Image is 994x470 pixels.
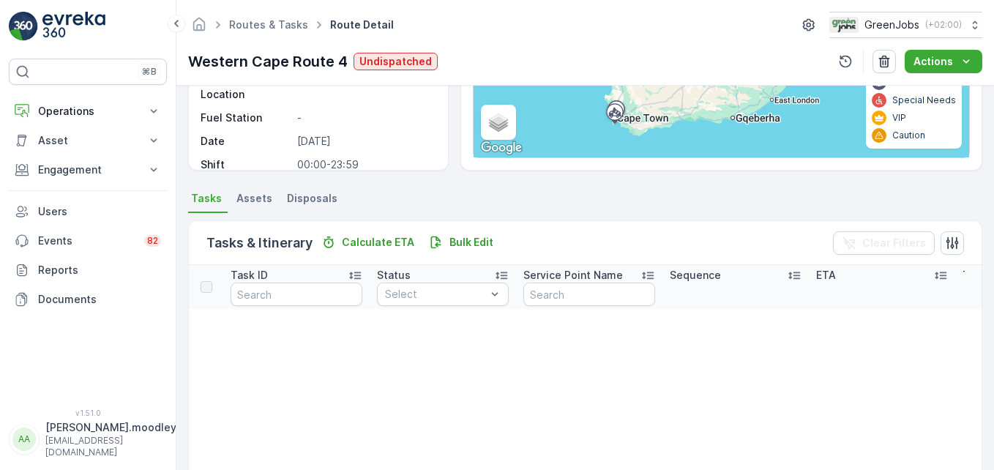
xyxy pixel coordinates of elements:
[9,12,38,41] img: logo
[38,163,138,177] p: Engagement
[45,420,176,435] p: [PERSON_NAME].moodley
[523,283,655,306] input: Search
[45,435,176,458] p: [EMAIL_ADDRESS][DOMAIN_NAME]
[147,235,158,247] p: 82
[188,51,348,72] p: Western Cape Route 4
[9,97,167,126] button: Operations
[833,231,935,255] button: Clear Filters
[423,234,499,251] button: Bulk Edit
[892,94,956,106] p: Special Needs
[229,18,308,31] a: Routes & Tasks
[354,53,438,70] button: Undispatched
[38,263,161,277] p: Reports
[449,235,493,250] p: Bulk Edit
[482,106,515,138] a: Layers
[287,191,337,206] span: Disposals
[201,111,291,125] p: Fuel Station
[297,72,433,102] p: [GEOGRAPHIC_DATA]
[9,126,167,155] button: Asset
[297,134,433,149] p: [DATE]
[9,285,167,314] a: Documents
[913,54,953,69] p: Actions
[191,22,207,34] a: Homepage
[385,287,486,302] p: Select
[816,268,836,283] p: ETA
[925,19,962,31] p: ( +02:00 )
[829,17,859,33] img: Green_Jobs_Logo.png
[477,138,526,157] a: Open this area in Google Maps (opens a new window)
[359,54,432,69] p: Undispatched
[864,18,919,32] p: GreenJobs
[892,112,906,124] p: VIP
[12,428,36,451] div: AA
[236,191,272,206] span: Assets
[892,130,925,141] p: Caution
[905,50,982,73] button: Actions
[297,157,433,172] p: 00:00-23:59
[297,111,433,125] p: -
[9,420,167,458] button: AA[PERSON_NAME].moodley[EMAIL_ADDRESS][DOMAIN_NAME]
[38,204,161,219] p: Users
[206,233,313,253] p: Tasks & Itinerary
[9,409,167,417] span: v 1.51.0
[523,268,623,283] p: Service Point Name
[9,197,167,226] a: Users
[142,66,157,78] p: ⌘B
[327,18,397,32] span: Route Detail
[191,191,222,206] span: Tasks
[231,283,362,306] input: Search
[38,234,135,248] p: Events
[38,292,161,307] p: Documents
[201,72,291,102] p: Disposal Location
[9,155,167,184] button: Engagement
[231,268,268,283] p: Task ID
[315,234,420,251] button: Calculate ETA
[42,12,105,41] img: logo_light-DOdMpM7g.png
[9,226,167,255] a: Events82
[342,235,414,250] p: Calculate ETA
[9,255,167,285] a: Reports
[38,104,138,119] p: Operations
[38,133,138,148] p: Asset
[670,268,721,283] p: Sequence
[477,138,526,157] img: Google
[377,268,411,283] p: Status
[829,12,982,38] button: GreenJobs(+02:00)
[201,157,291,172] p: Shift
[862,236,926,250] p: Clear Filters
[201,134,291,149] p: Date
